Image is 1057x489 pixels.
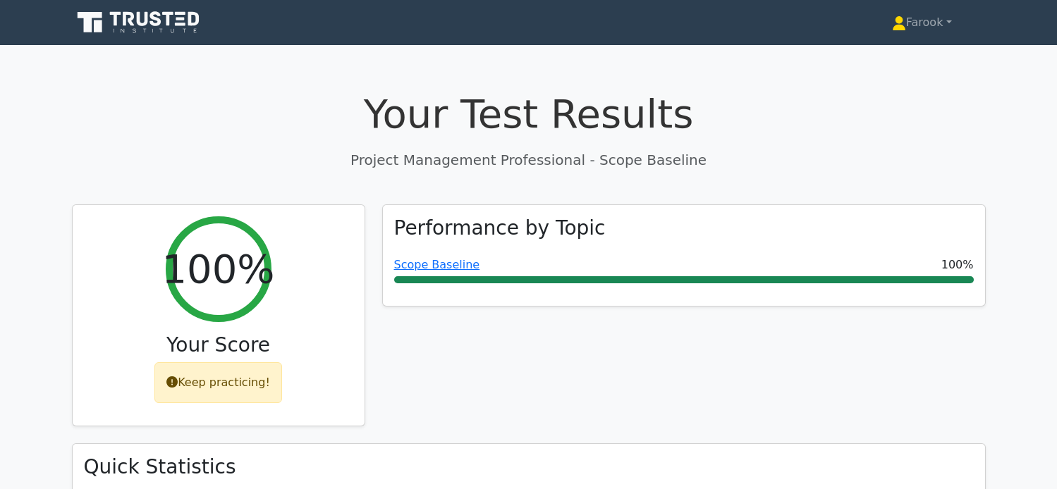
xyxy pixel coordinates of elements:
span: 100% [941,256,974,273]
h2: 100% [161,245,274,292]
p: Project Management Professional - Scope Baseline [72,149,986,171]
a: Scope Baseline [394,258,480,271]
h3: Your Score [84,333,353,357]
h3: Performance by Topic [394,216,606,240]
div: Keep practicing! [154,362,282,403]
a: Farook [858,8,986,37]
h1: Your Test Results [72,90,986,137]
h3: Quick Statistics [84,455,974,479]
